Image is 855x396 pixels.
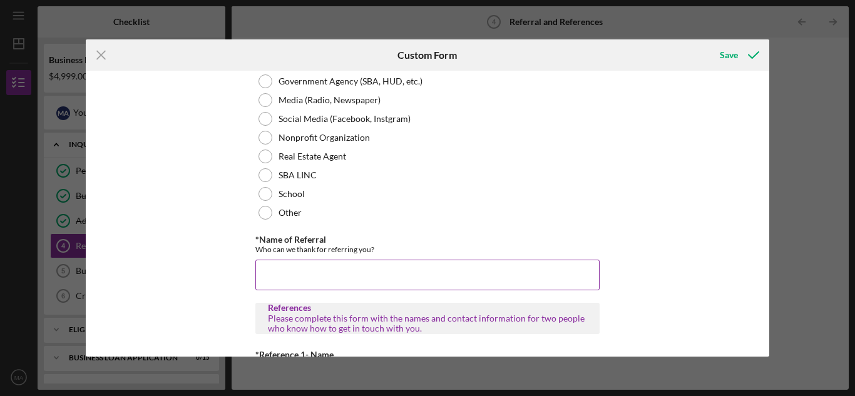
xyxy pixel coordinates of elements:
[279,170,317,180] label: SBA LINC
[279,114,411,124] label: Social Media (Facebook, Instgram)
[707,43,769,68] button: Save
[279,76,422,86] label: Government Agency (SBA, HUD, etc.)
[279,133,370,143] label: Nonprofit Organization
[279,95,381,105] label: Media (Radio, Newspaper)
[268,313,587,333] div: Please complete this form with the names and contact information for two people who know how to g...
[279,189,305,199] label: School
[255,234,326,245] label: *Name of Referral
[279,208,302,218] label: Other
[268,303,587,313] div: References
[255,349,334,360] label: *Reference 1- Name
[397,49,457,61] h6: Custom Form
[720,43,738,68] div: Save
[255,245,600,254] div: Who can we thank for referring you?
[279,151,346,161] label: Real Estate Agent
